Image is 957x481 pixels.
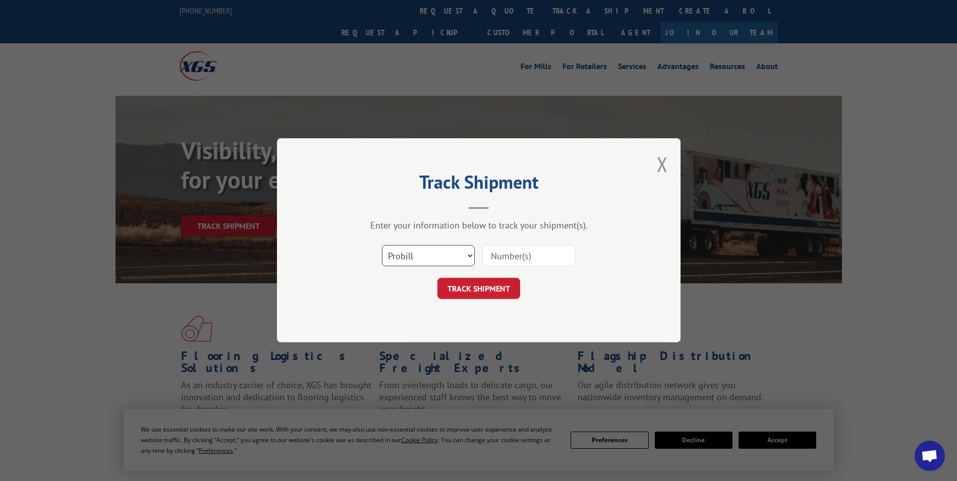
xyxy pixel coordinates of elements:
h2: Track Shipment [327,175,630,194]
input: Number(s) [482,246,575,267]
button: Close modal [657,151,668,177]
div: Open chat [915,441,945,471]
div: Enter your information below to track your shipment(s). [327,220,630,231]
button: TRACK SHIPMENT [437,278,520,299]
